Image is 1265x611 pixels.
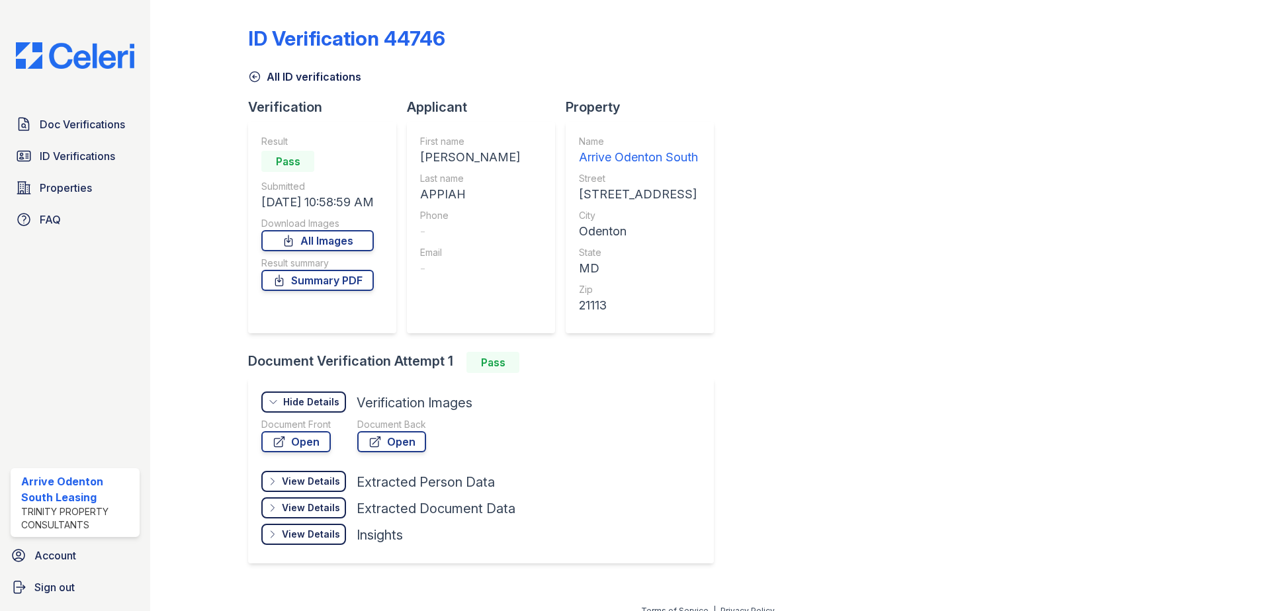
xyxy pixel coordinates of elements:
[357,418,426,431] div: Document Back
[579,222,698,241] div: Odenton
[407,98,566,116] div: Applicant
[357,473,495,491] div: Extracted Person Data
[420,172,520,185] div: Last name
[248,98,407,116] div: Verification
[420,185,520,204] div: APPIAH
[11,111,140,138] a: Doc Verifications
[261,151,314,172] div: Pass
[282,528,340,541] div: View Details
[579,172,698,185] div: Street
[579,185,698,204] div: [STREET_ADDRESS]
[261,418,331,431] div: Document Front
[357,526,403,544] div: Insights
[579,135,698,167] a: Name Arrive Odenton South
[282,475,340,488] div: View Details
[11,175,140,201] a: Properties
[579,296,698,315] div: 21113
[566,98,724,116] div: Property
[579,135,698,148] div: Name
[248,26,445,50] div: ID Verification 44746
[579,259,698,278] div: MD
[261,135,374,148] div: Result
[40,116,125,132] span: Doc Verifications
[420,148,520,167] div: [PERSON_NAME]
[420,135,520,148] div: First name
[40,212,61,227] span: FAQ
[357,431,426,452] a: Open
[5,574,145,600] a: Sign out
[261,257,374,270] div: Result summary
[261,230,374,251] a: All Images
[40,148,115,164] span: ID Verifications
[261,193,374,212] div: [DATE] 10:58:59 AM
[11,206,140,233] a: FAQ
[283,395,339,409] div: Hide Details
[21,505,134,532] div: Trinity Property Consultants
[420,209,520,222] div: Phone
[261,270,374,291] a: Summary PDF
[579,283,698,296] div: Zip
[261,217,374,230] div: Download Images
[357,393,472,412] div: Verification Images
[420,259,520,278] div: -
[579,148,698,167] div: Arrive Odenton South
[40,180,92,196] span: Properties
[420,222,520,241] div: -
[21,473,134,505] div: Arrive Odenton South Leasing
[357,499,515,518] div: Extracted Document Data
[248,352,724,373] div: Document Verification Attempt 1
[11,143,140,169] a: ID Verifications
[34,579,75,595] span: Sign out
[466,352,519,373] div: Pass
[282,501,340,514] div: View Details
[261,180,374,193] div: Submitted
[5,542,145,569] a: Account
[261,431,331,452] a: Open
[34,548,76,563] span: Account
[579,209,698,222] div: City
[579,246,698,259] div: State
[1209,558,1252,598] iframe: chat widget
[420,246,520,259] div: Email
[248,69,361,85] a: All ID verifications
[5,42,145,69] img: CE_Logo_Blue-a8612792a0a2168367f1c8372b55b34899dd931a85d93a1a3d3e32e68fde9ad4.png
